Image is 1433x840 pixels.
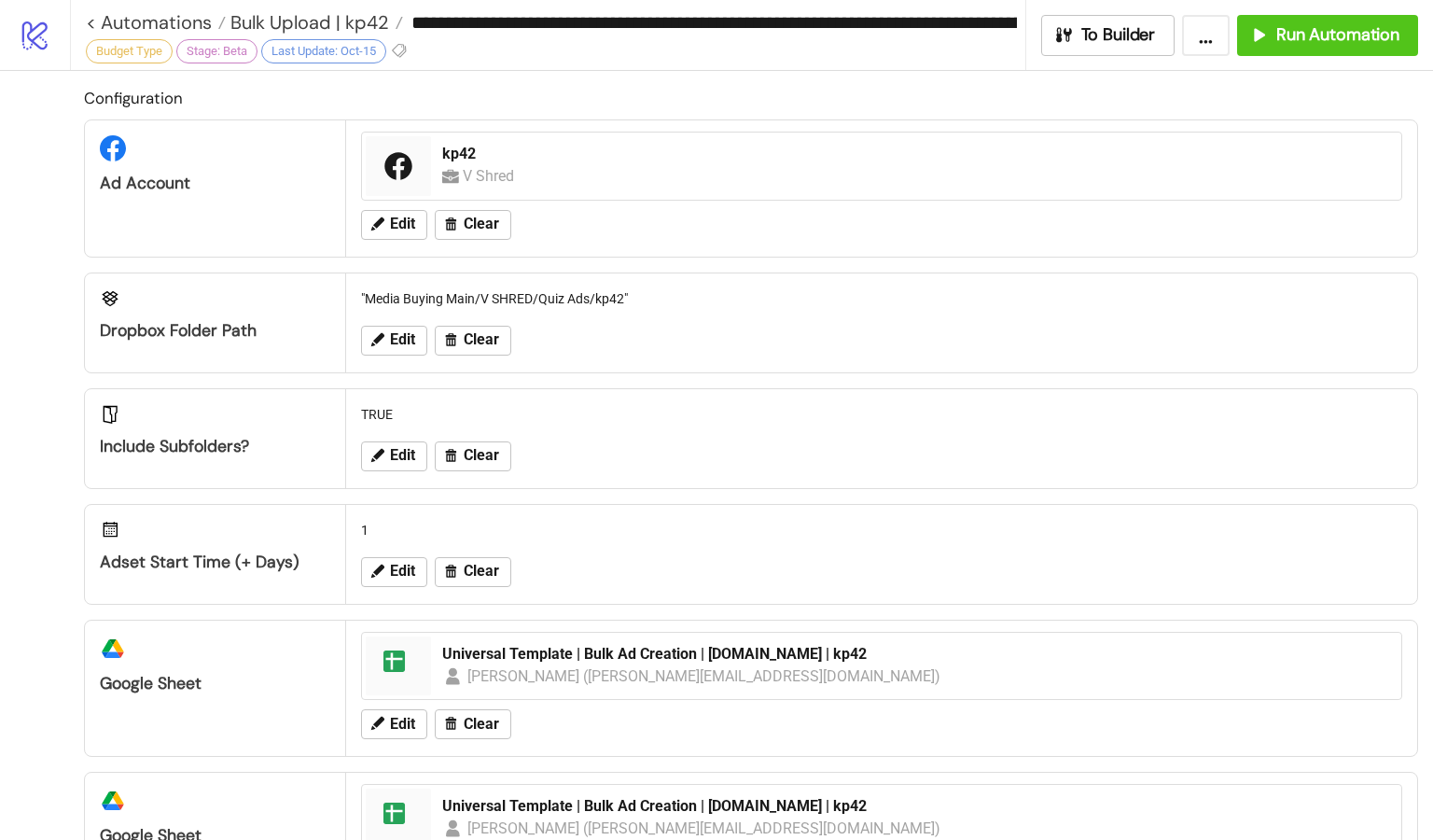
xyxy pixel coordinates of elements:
[361,709,427,739] button: Edit
[354,512,1410,548] div: 1
[1237,15,1418,56] button: Run Automation
[435,326,511,356] button: Clear
[464,447,499,464] span: Clear
[463,164,520,188] div: V Shred
[467,665,941,688] div: [PERSON_NAME] ([PERSON_NAME][EMAIL_ADDRESS][DOMAIN_NAME])
[464,563,499,580] span: Clear
[464,716,499,733] span: Clear
[86,39,173,63] div: Budget Type
[361,441,427,471] button: Edit
[1182,15,1230,56] button: ...
[467,817,941,840] div: [PERSON_NAME] ([PERSON_NAME][EMAIL_ADDRESS][DOMAIN_NAME])
[442,144,1390,164] div: kp42
[100,173,330,194] div: Ad Account
[390,563,415,580] span: Edit
[176,39,257,63] div: Stage: Beta
[390,716,415,733] span: Edit
[361,326,427,356] button: Edit
[390,447,415,464] span: Edit
[435,441,511,471] button: Clear
[435,557,511,587] button: Clear
[1276,24,1399,46] span: Run Automation
[435,210,511,240] button: Clear
[100,673,330,694] div: Google Sheet
[354,281,1410,316] div: "Media Buying Main/V SHRED/Quiz Ads/kp42"
[100,320,330,342] div: Dropbox Folder Path
[390,331,415,348] span: Edit
[226,10,389,35] span: Bulk Upload | kp42
[361,210,427,240] button: Edit
[100,436,330,457] div: Include Subfolders?
[1041,15,1176,56] button: To Builder
[226,13,403,32] a: Bulk Upload | kp42
[390,216,415,232] span: Edit
[354,397,1410,432] div: TRUE
[442,796,1390,817] div: Universal Template | Bulk Ad Creation | [DOMAIN_NAME] | kp42
[435,709,511,739] button: Clear
[84,86,1418,110] h2: Configuration
[361,557,427,587] button: Edit
[86,13,226,32] a: < Automations
[1081,24,1156,46] span: To Builder
[100,552,330,573] div: Adset Start Time (+ Days)
[442,644,1390,665] div: Universal Template | Bulk Ad Creation | [DOMAIN_NAME] | kp42
[261,39,386,63] div: Last Update: Oct-15
[464,216,499,232] span: Clear
[464,331,499,348] span: Clear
